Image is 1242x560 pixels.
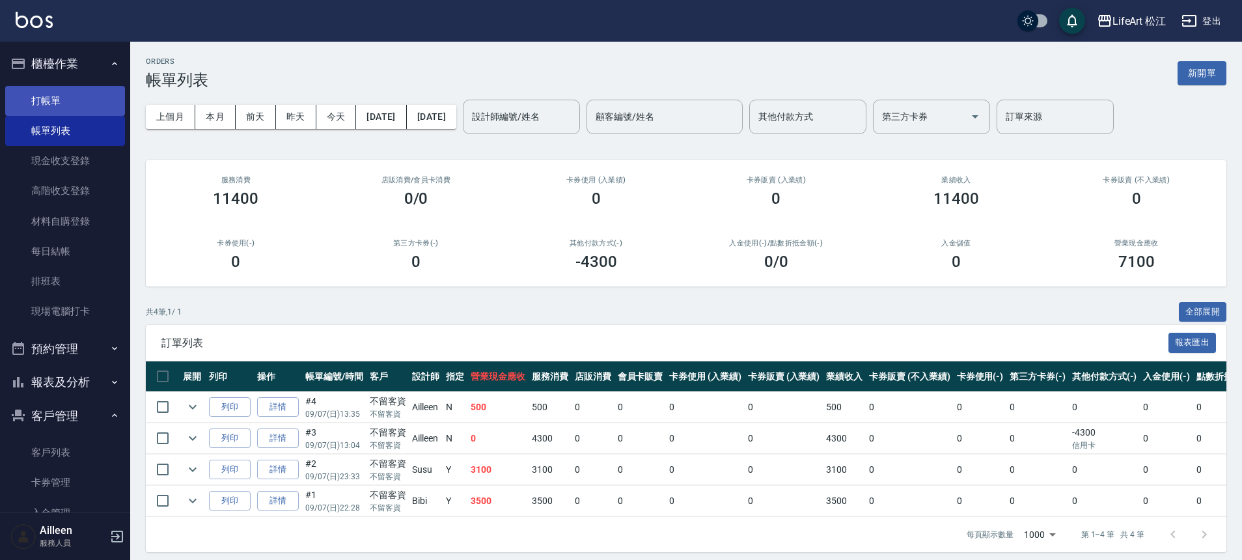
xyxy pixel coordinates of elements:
[954,361,1007,392] th: 卡券使用(-)
[146,306,182,318] p: 共 4 筆, 1 / 1
[666,361,745,392] th: 卡券使用 (入業績)
[146,57,208,66] h2: ORDERS
[5,116,125,146] a: 帳單列表
[1092,8,1172,35] button: LifeArt 松江
[572,455,614,485] td: 0
[302,392,366,423] td: #4
[409,486,443,516] td: Bibi
[745,455,823,485] td: 0
[302,455,366,485] td: #2
[866,392,953,423] td: 0
[952,253,961,271] h3: 0
[614,486,667,516] td: 0
[209,491,251,511] button: 列印
[1069,423,1140,454] td: -4300
[1062,239,1211,247] h2: 營業現金應收
[16,12,53,28] img: Logo
[302,423,366,454] td: #3
[370,457,406,471] div: 不留客資
[666,455,745,485] td: 0
[1069,392,1140,423] td: 0
[183,491,202,511] button: expand row
[443,455,467,485] td: Y
[521,176,670,184] h2: 卡券使用 (入業績)
[954,392,1007,423] td: 0
[370,395,406,408] div: 不留客資
[1059,8,1085,34] button: save
[370,426,406,440] div: 不留客資
[572,361,614,392] th: 店販消費
[1069,361,1140,392] th: 其他付款方式(-)
[257,491,299,511] a: 詳情
[823,486,866,516] td: 3500
[370,502,406,514] p: 不留客資
[866,423,953,454] td: 0
[257,428,299,449] a: 詳情
[305,471,363,483] p: 09/07 (日) 23:33
[967,529,1014,540] p: 每頁顯示數量
[5,266,125,296] a: 排班表
[5,399,125,433] button: 客戶管理
[257,397,299,417] a: 詳情
[614,423,667,454] td: 0
[206,361,254,392] th: 列印
[529,455,572,485] td: 3100
[183,460,202,479] button: expand row
[467,486,529,516] td: 3500
[370,488,406,502] div: 不留客資
[1072,440,1137,451] p: 信用卡
[529,361,572,392] th: 服務消費
[702,239,851,247] h2: 入金使用(-) /點數折抵金額(-)
[366,361,409,392] th: 客戶
[409,392,443,423] td: Ailleen
[276,105,316,129] button: 昨天
[443,423,467,454] td: N
[1178,66,1226,79] a: 新開單
[236,105,276,129] button: 前天
[592,189,601,208] h3: 0
[1178,61,1226,85] button: 新開單
[614,361,667,392] th: 會員卡販賣
[209,460,251,480] button: 列印
[404,189,428,208] h3: 0/0
[1069,486,1140,516] td: 0
[231,253,240,271] h3: 0
[823,455,866,485] td: 3100
[209,428,251,449] button: 列印
[5,176,125,206] a: 高階收支登錄
[745,486,823,516] td: 0
[1006,423,1069,454] td: 0
[572,423,614,454] td: 0
[443,486,467,516] td: Y
[1140,486,1193,516] td: 0
[529,423,572,454] td: 4300
[954,455,1007,485] td: 0
[180,361,206,392] th: 展開
[443,392,467,423] td: N
[572,486,614,516] td: 0
[407,105,456,129] button: [DATE]
[882,176,1031,184] h2: 業績收入
[965,106,986,127] button: Open
[146,71,208,89] h3: 帳單列表
[10,524,36,550] img: Person
[666,423,745,454] td: 0
[5,332,125,366] button: 預約管理
[614,392,667,423] td: 0
[411,253,421,271] h3: 0
[866,455,953,485] td: 0
[195,105,236,129] button: 本月
[213,189,258,208] h3: 11400
[370,408,406,420] p: 不留客資
[745,423,823,454] td: 0
[954,423,1007,454] td: 0
[5,498,125,528] a: 入金管理
[1118,253,1155,271] h3: 7100
[161,176,310,184] h3: 服務消費
[1168,336,1217,348] a: 報表匯出
[745,392,823,423] td: 0
[1132,189,1141,208] h3: 0
[5,206,125,236] a: 材料自購登錄
[467,361,529,392] th: 營業現金應收
[5,296,125,326] a: 現場電腦打卡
